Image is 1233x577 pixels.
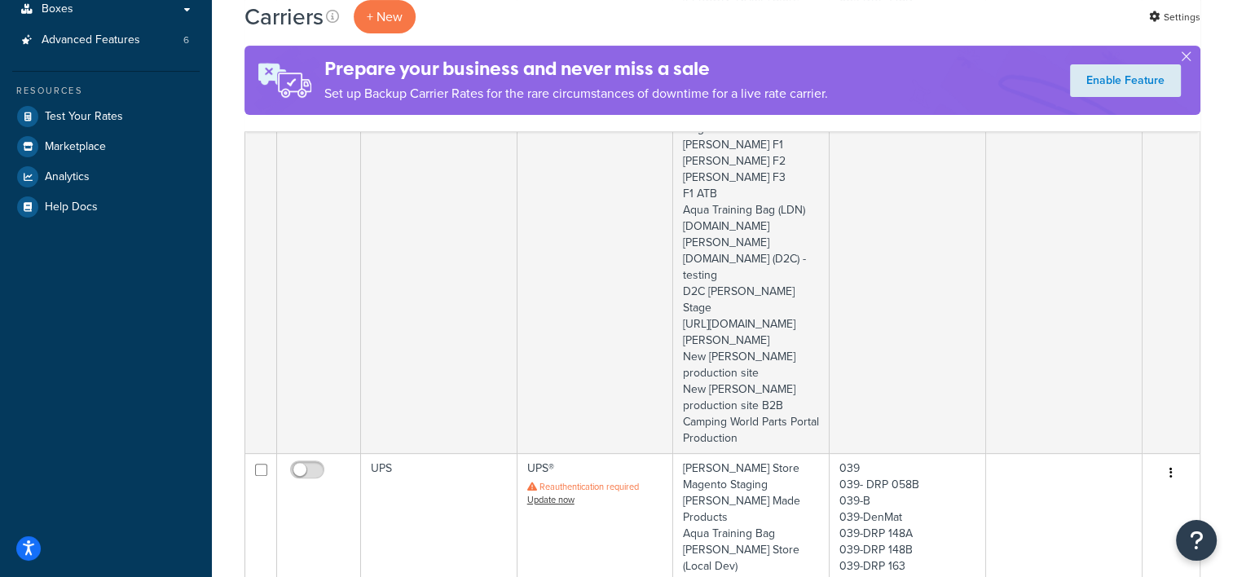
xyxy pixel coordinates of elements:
p: Set up Backup Carrier Rates for the rare circumstances of downtime for a live rate carrier. [324,82,828,105]
a: Enable Feature [1070,64,1181,97]
li: Advanced Features [12,25,200,55]
img: ad-rules-rateshop-fe6ec290ccb7230408bd80ed9643f0289d75e0ffd9eb532fc0e269fcd187b520.png [244,46,324,115]
a: Settings [1149,6,1200,29]
a: Analytics [12,162,200,192]
span: Boxes [42,2,73,16]
span: 6 [183,33,189,47]
span: Test Your Rates [45,110,123,124]
span: Marketplace [45,140,106,154]
h4: Prepare your business and never miss a sale [324,55,828,82]
span: Help Docs [45,200,98,214]
a: Test Your Rates [12,102,200,131]
span: Advanced Features [42,33,140,47]
div: Resources [12,84,200,98]
a: Marketplace [12,132,200,161]
a: Help Docs [12,192,200,222]
h1: Carriers [244,1,324,33]
span: Analytics [45,170,90,184]
button: Open Resource Center [1176,520,1217,561]
a: Update now [527,493,575,506]
span: Reauthentication required [539,480,639,493]
a: Advanced Features 6 [12,25,200,55]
